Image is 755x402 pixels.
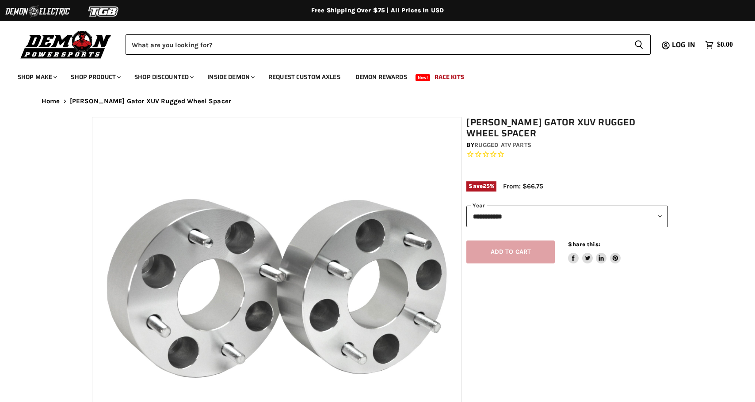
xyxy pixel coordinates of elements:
a: Race Kits [428,68,471,86]
select: year [466,206,668,227]
a: Shop Product [64,68,126,86]
a: $0.00 [701,38,737,51]
img: Demon Electric Logo 2 [4,3,71,20]
span: 25 [483,183,490,189]
aside: Share this: [568,240,621,264]
span: Share this: [568,241,600,248]
a: Request Custom Axles [262,68,347,86]
a: Home [42,98,60,105]
img: TGB Logo 2 [71,3,137,20]
span: Log in [672,39,695,50]
a: Demon Rewards [349,68,414,86]
a: Shop Make [11,68,62,86]
input: Search [126,34,627,55]
span: Save % [466,181,496,191]
span: From: $66.75 [503,182,543,190]
a: Shop Discounted [128,68,199,86]
nav: Breadcrumbs [24,98,731,105]
a: Inside Demon [201,68,260,86]
h1: [PERSON_NAME] Gator XUV Rugged Wheel Spacer [466,117,668,139]
button: Search [627,34,651,55]
ul: Main menu [11,64,731,86]
span: Rated 0.0 out of 5 stars 0 reviews [466,150,668,159]
span: New! [416,74,431,81]
img: Demon Powersports [18,29,114,60]
div: Free Shipping Over $75 | All Prices In USD [24,7,731,15]
div: by [466,140,668,150]
span: [PERSON_NAME] Gator XUV Rugged Wheel Spacer [70,98,231,105]
form: Product [126,34,651,55]
a: Log in [668,41,701,49]
a: Rugged ATV Parts [474,141,531,149]
span: $0.00 [717,41,733,49]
